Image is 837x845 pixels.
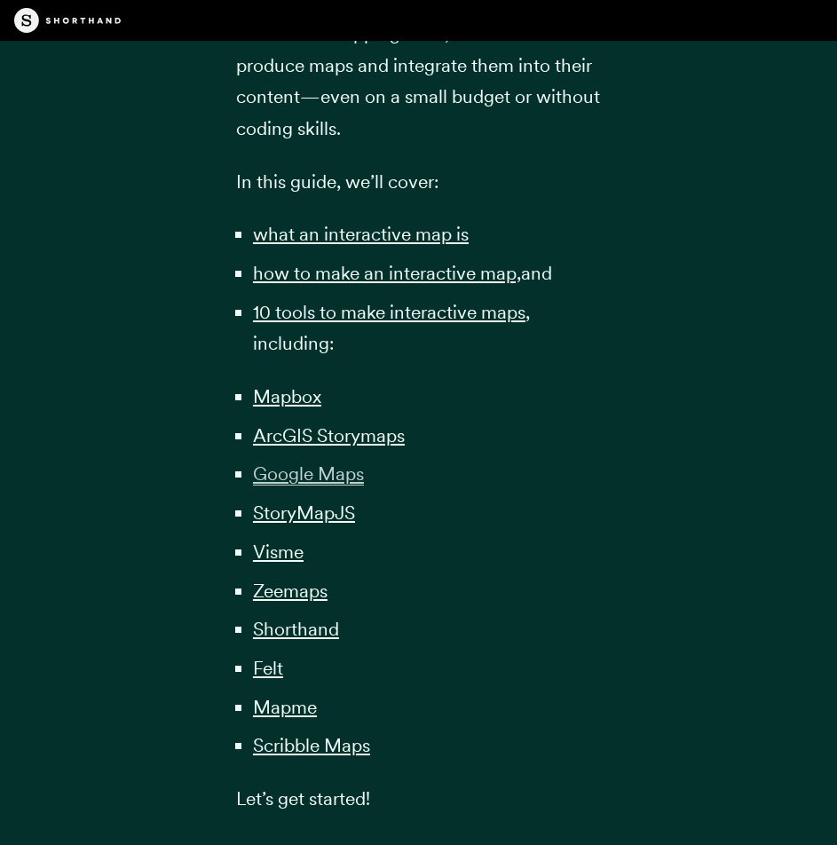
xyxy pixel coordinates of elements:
a: Visme [253,541,304,563]
a: 10 tools to make interactive maps [253,301,525,323]
span: Google Maps [253,462,364,486]
a: Mapme [253,696,317,718]
img: The Craft [14,8,121,33]
a: Mapbox [253,385,321,407]
a: how to make an interactive map, [253,262,521,284]
span: In this guide, we’ll cover: [236,170,439,193]
a: Felt [253,657,283,679]
a: Zeemaps [253,580,328,602]
span: and [521,262,552,284]
a: StoryMapJS [253,501,355,524]
a: what an interactive map is [253,223,469,245]
span: , including: [253,301,530,355]
a: ArcGIS Storymaps [253,424,405,446]
a: Shorthand [253,618,339,640]
a: Google Maps [253,462,364,485]
span: Let’s get started! [236,787,370,809]
a: Scribble Maps [253,734,370,756]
